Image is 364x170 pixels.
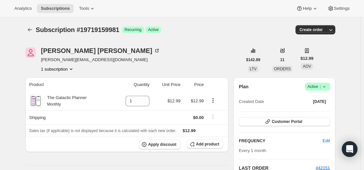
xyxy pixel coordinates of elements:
[139,140,180,149] button: Apply discount
[280,57,284,62] span: 11
[303,64,311,69] span: AOV
[276,55,288,64] button: 11
[300,55,313,62] span: $12.99
[299,27,323,32] span: Create order
[25,77,113,92] th: Product
[10,4,36,13] button: Analytics
[239,98,264,105] span: Created Date
[47,102,61,107] small: Monthly
[323,138,330,144] span: Edit
[308,83,327,90] span: Active
[25,25,35,34] button: Subscriptions
[250,67,257,71] span: LTV
[324,4,354,13] button: Settings
[125,27,142,32] span: Recurring
[342,141,357,157] div: Open Intercom Messenger
[208,97,218,104] button: Product actions
[36,26,119,33] span: Subscription #19719159981
[30,94,41,108] img: product img
[272,119,302,124] span: Customer Portal
[79,6,89,11] span: Tools
[309,97,330,106] button: [DATE]
[41,57,160,63] span: [PERSON_NAME][EMAIL_ADDRESS][DOMAIN_NAME]
[193,115,204,120] span: $0.00
[239,117,330,126] button: Customer Portal
[37,4,74,13] button: Subscriptions
[14,6,32,11] span: Analytics
[187,140,223,149] button: Add product
[41,6,70,11] span: Subscriptions
[246,57,260,62] span: $142.89
[41,47,160,54] div: [PERSON_NAME] [PERSON_NAME]
[319,136,334,146] button: Edit
[113,77,152,92] th: Quantity
[148,27,159,32] span: Active
[75,4,99,13] button: Tools
[183,128,196,133] span: $12.99
[239,148,266,153] span: Every 1 month
[196,142,219,147] span: Add product
[151,77,182,92] th: Unit Price
[320,84,321,89] span: |
[42,94,87,108] div: The Galactic Planner
[334,6,350,11] span: Settings
[41,66,74,72] button: Product actions
[292,4,322,13] button: Help
[29,128,176,133] span: Sales tax (if applicable) is not displayed because it is calculated with each new order.
[239,138,323,144] h2: FREQUENCY
[25,47,36,58] span: Jennifer Harris
[148,142,176,147] span: Apply discount
[25,110,113,125] th: Shipping
[208,113,218,120] button: Shipping actions
[239,83,249,90] h2: Plan
[182,77,206,92] th: Price
[303,6,311,11] span: Help
[274,67,291,71] span: ORDERS
[313,99,326,104] span: [DATE]
[242,55,264,64] button: $142.89
[167,98,180,103] span: $12.99
[191,98,204,103] span: $12.99
[296,25,326,34] button: Create order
